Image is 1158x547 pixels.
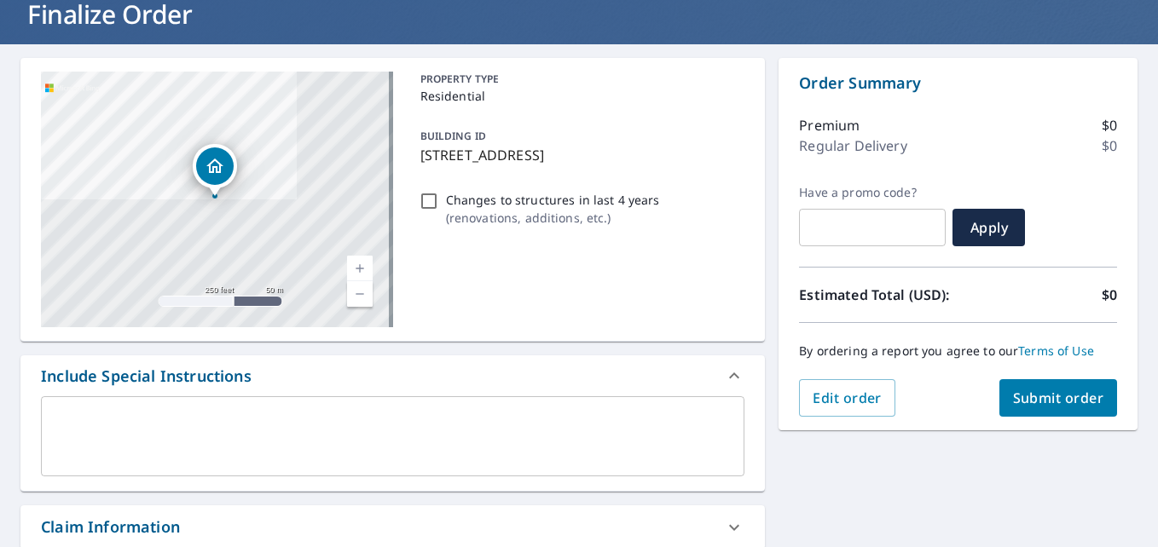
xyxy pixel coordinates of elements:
p: Residential [420,87,738,105]
a: Terms of Use [1018,343,1094,359]
span: Edit order [813,389,882,407]
p: [STREET_ADDRESS] [420,145,738,165]
p: Order Summary [799,72,1117,95]
p: $0 [1102,135,1117,156]
button: Apply [952,209,1025,246]
div: Include Special Instructions [20,355,765,396]
p: Regular Delivery [799,135,906,156]
p: $0 [1102,115,1117,135]
span: Submit order [1013,389,1104,407]
a: Current Level 17, Zoom In [347,256,373,281]
p: Changes to structures in last 4 years [446,191,660,209]
p: By ordering a report you agree to our [799,343,1117,359]
p: Premium [799,115,860,135]
p: PROPERTY TYPE [420,72,738,87]
span: Apply [966,218,1011,237]
p: $0 [1102,285,1117,305]
a: Current Level 17, Zoom Out [347,281,373,307]
button: Submit order [999,379,1118,417]
p: Estimated Total (USD): [799,285,958,305]
button: Edit order [799,379,895,417]
p: BUILDING ID [420,129,486,143]
div: Claim Information [41,515,180,538]
label: Have a promo code? [799,185,946,200]
div: Include Special Instructions [41,365,252,388]
p: ( renovations, additions, etc. ) [446,209,660,227]
div: Dropped pin, building 1, Residential property, 607 Watervliet Shaker Rd Latham, NY 12110 [193,144,237,197]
